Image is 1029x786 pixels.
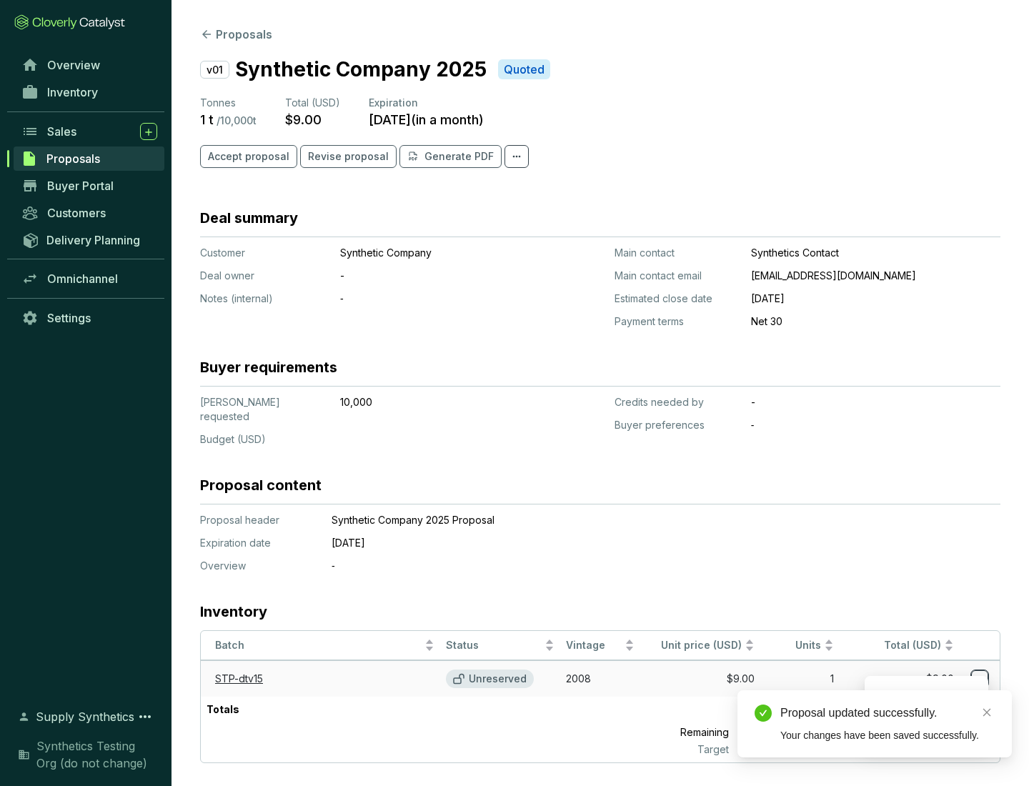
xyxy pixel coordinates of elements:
p: Payment terms [615,314,740,329]
span: Overview [47,58,100,72]
a: Settings [14,306,164,330]
a: Omnichannel [14,267,164,291]
p: Target [617,742,735,757]
p: Unreserved [469,672,527,685]
span: Units [766,639,822,652]
p: Synthetic Company [340,246,533,260]
p: Notes (internal) [200,292,329,306]
p: - [340,269,533,283]
p: Deal owner [200,269,329,283]
span: Supply Synthetics [36,708,134,725]
span: check-circle [755,705,772,722]
p: / 10,000 t [217,114,257,127]
span: Budget (USD) [200,433,266,445]
a: Customers [14,201,164,225]
p: Remaining [617,722,735,742]
p: Overview [200,559,314,573]
span: Sales [47,124,76,139]
p: Synthetics Contact [751,246,1000,260]
h3: Proposal content [200,475,322,495]
a: Delivery Planning [14,228,164,252]
td: 1 [760,660,840,697]
p: 10,000 [340,395,533,409]
span: Accept proposal [208,149,289,164]
p: Quoted [504,62,545,77]
p: Main contact [615,246,740,260]
span: Status [446,639,542,652]
p: 1 t [200,111,214,128]
p: Credits needed by [615,395,740,409]
span: Customers [47,206,106,220]
button: Proposals [200,26,272,43]
div: Proposal updated successfully. [780,705,995,722]
p: 10,000 t [735,742,840,757]
p: Proposal header [200,513,314,527]
span: Total (USD) [884,639,941,651]
h3: Buyer requirements [200,357,337,377]
h3: Deal summary [200,208,298,228]
span: Omnichannel [47,272,118,286]
p: Expiration date [200,536,314,550]
p: Expiration [369,96,484,110]
p: [DATE] ( in a month ) [369,111,484,128]
a: Overview [14,53,164,77]
a: Proposals [14,146,164,171]
p: [PERSON_NAME] requested [200,395,329,424]
span: Revise proposal [308,149,389,164]
p: 9,999 t [735,722,840,742]
p: Main contact email [615,269,740,283]
p: Buyer preferences [615,418,740,432]
span: Vintage [566,639,622,652]
p: [DATE] [332,536,932,550]
span: Total (USD) [285,96,340,109]
p: Reserve credits [896,690,974,704]
span: Settings [47,311,91,325]
a: Buyer Portal [14,174,164,198]
p: Synthetic Company 2025 Proposal [332,513,932,527]
button: Generate PDF [399,145,502,168]
th: Status [440,631,560,660]
p: ‐ [751,418,1000,432]
button: Accept proposal [200,145,297,168]
span: Proposals [46,151,100,166]
a: STP-dtv15 [215,672,263,685]
a: Inventory [14,80,164,104]
p: ‐ [332,559,932,573]
span: Synthetics Testing Org (do not change) [36,737,157,772]
span: Inventory [47,85,98,99]
p: Customer [200,246,329,260]
td: 2008 [560,660,640,697]
span: Delivery Planning [46,233,140,247]
p: Synthetic Company 2025 [235,54,487,84]
p: Tonnes [200,96,257,110]
p: Generate PDF [424,149,494,164]
p: - [751,395,1000,409]
p: Estimated close date [615,292,740,306]
span: Buyer Portal [47,179,114,193]
th: Vintage [560,631,640,660]
p: Totals [201,697,245,722]
span: close [982,707,992,717]
div: Your changes have been saved successfully. [780,727,995,743]
p: ‐ [340,292,533,306]
h3: Inventory [200,602,267,622]
span: Batch [215,639,422,652]
p: [EMAIL_ADDRESS][DOMAIN_NAME] [751,269,1000,283]
a: Sales [14,119,164,144]
td: $9.00 [640,660,760,697]
p: $9.00 [285,111,322,128]
p: [DATE] [751,292,1000,306]
span: Unit price (USD) [661,639,742,651]
a: Close [979,705,995,720]
p: 1 t [734,697,839,722]
td: $9.00 [840,660,960,697]
th: Units [760,631,840,660]
th: Batch [201,631,440,660]
p: v01 [200,61,229,79]
button: Revise proposal [300,145,397,168]
p: Net 30 [751,314,1000,329]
